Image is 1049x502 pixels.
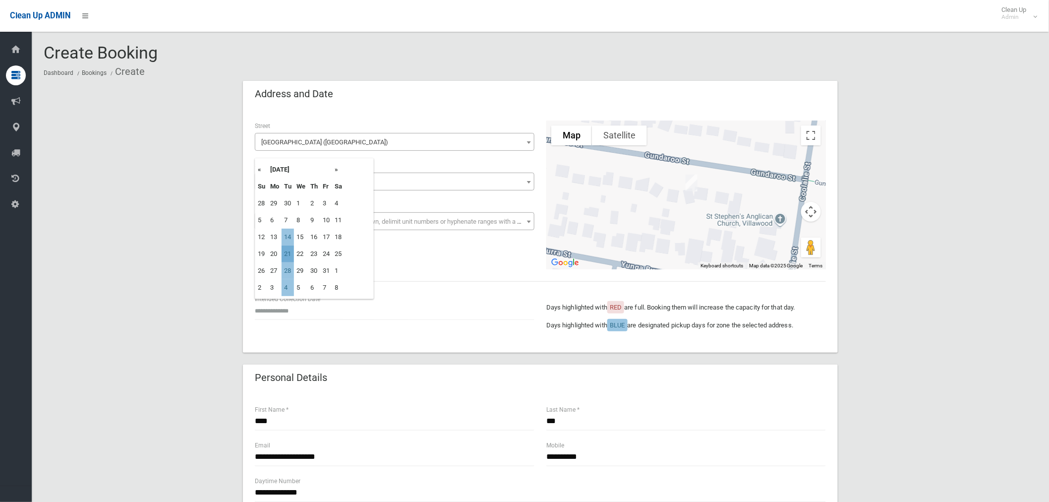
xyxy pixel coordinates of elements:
header: Address and Date [243,84,345,104]
span: RED [610,304,622,311]
a: Bookings [82,69,107,76]
td: 8 [294,212,308,229]
td: 4 [282,279,294,296]
td: 25 [332,246,345,262]
td: 1 [332,262,345,279]
small: Admin [1002,13,1027,21]
button: Drag Pegman onto the map to open Street View [801,238,821,257]
td: 29 [268,195,282,212]
td: 21 [282,246,294,262]
td: 2 [308,195,320,212]
td: 23 [308,246,320,262]
a: Dashboard [44,69,73,76]
span: Clean Up ADMIN [10,11,70,20]
th: » [332,161,345,178]
td: 15 [294,229,308,246]
td: 5 [294,279,308,296]
span: BLUE [610,321,625,329]
td: 26 [255,262,268,279]
td: 8 [332,279,345,296]
td: 30 [308,262,320,279]
td: 31 [320,262,332,279]
a: Open this area in Google Maps (opens a new window) [549,256,582,269]
span: Select the unit number from the dropdown, delimit unit numbers or hyphenate ranges with a comma [261,218,538,225]
td: 6 [268,212,282,229]
button: Show street map [551,125,592,145]
th: Th [308,178,320,195]
button: Toggle fullscreen view [801,125,821,145]
td: 22 [294,246,308,262]
header: Personal Details [243,368,339,387]
td: 14 [282,229,294,246]
td: 13 [268,229,282,246]
button: Map camera controls [801,202,821,222]
td: 11 [332,212,345,229]
td: 27 [268,262,282,279]
th: Sa [332,178,345,195]
td: 10 [320,212,332,229]
a: Terms (opens in new tab) [809,263,823,268]
span: Gundaroo Street (VILLAWOOD 2163) [257,135,532,149]
li: Create [108,63,145,81]
span: Gundaroo Street (VILLAWOOD 2163) [255,133,534,151]
td: 28 [255,195,268,212]
td: 28 [282,262,294,279]
button: Show satellite imagery [592,125,647,145]
td: 3 [320,195,332,212]
button: Keyboard shortcuts [700,262,743,269]
td: 9 [308,212,320,229]
td: 1 [294,195,308,212]
span: Create Booking [44,43,158,63]
td: 3 [268,279,282,296]
td: 7 [282,212,294,229]
span: Map data ©2025 Google [749,263,803,268]
p: Days highlighted with are designated pickup days for zone the selected address. [546,319,826,331]
p: Days highlighted with are full. Booking them will increase the capacity for that day. [546,302,826,314]
span: Clean Up [997,6,1037,21]
td: 29 [294,262,308,279]
th: Fr [320,178,332,195]
td: 6 [308,279,320,296]
th: Tu [282,178,294,195]
td: 19 [255,246,268,262]
td: 4 [332,195,345,212]
td: 2 [255,279,268,296]
th: [DATE] [268,161,332,178]
div: 35 Gundaroo Street, VILLAWOOD NSW 2163 [682,171,701,195]
th: We [294,178,308,195]
td: 17 [320,229,332,246]
img: Google [549,256,582,269]
td: 16 [308,229,320,246]
td: 24 [320,246,332,262]
td: 30 [282,195,294,212]
td: 12 [255,229,268,246]
span: 35 [255,173,534,190]
th: Su [255,178,268,195]
td: 18 [332,229,345,246]
span: 35 [257,175,532,189]
th: « [255,161,268,178]
td: 5 [255,212,268,229]
td: 20 [268,246,282,262]
td: 7 [320,279,332,296]
th: Mo [268,178,282,195]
